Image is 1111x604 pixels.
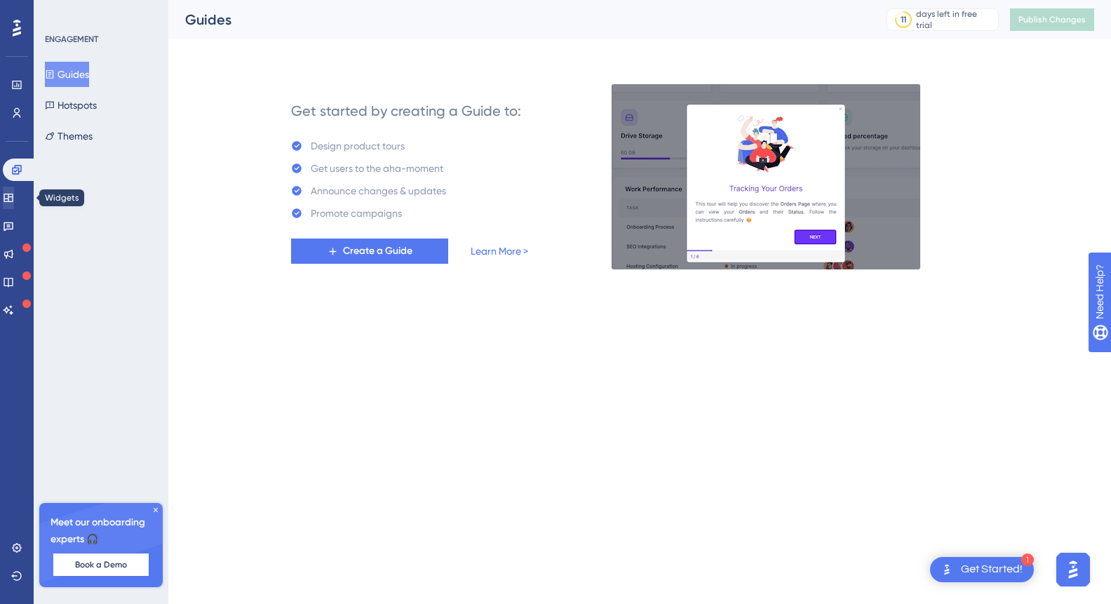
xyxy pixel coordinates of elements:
div: Promote campaigns [311,205,402,222]
button: Publish Changes [1010,8,1094,31]
div: Get started by creating a Guide to: [291,101,521,121]
div: ENGAGEMENT [45,34,98,45]
div: 11 [901,14,906,25]
div: Design product tours [311,137,405,154]
button: Guides [45,62,89,87]
button: Hotspots [45,93,97,118]
span: Need Help? [33,4,88,20]
div: Announce changes & updates [311,182,446,199]
button: Create a Guide [291,239,448,264]
button: Themes [45,123,93,149]
iframe: UserGuiding AI Assistant Launcher [1052,549,1094,591]
span: Book a Demo [75,559,127,570]
img: launcher-image-alternative-text [938,561,955,578]
div: Get users to the aha-moment [311,160,443,177]
div: Open Get Started! checklist, remaining modules: 1 [930,557,1034,582]
span: Meet our onboarding experts 🎧 [50,514,151,548]
div: Guides [185,10,851,29]
div: Get Started! [961,562,1023,577]
img: 21a29cd0e06a8f1d91b8bced9f6e1c06.gif [611,83,921,270]
a: Learn More > [471,243,528,260]
div: days left in free trial [916,8,994,31]
span: Publish Changes [1018,14,1086,25]
button: Book a Demo [53,553,149,576]
span: Create a Guide [343,243,412,260]
div: 1 [1021,553,1034,566]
